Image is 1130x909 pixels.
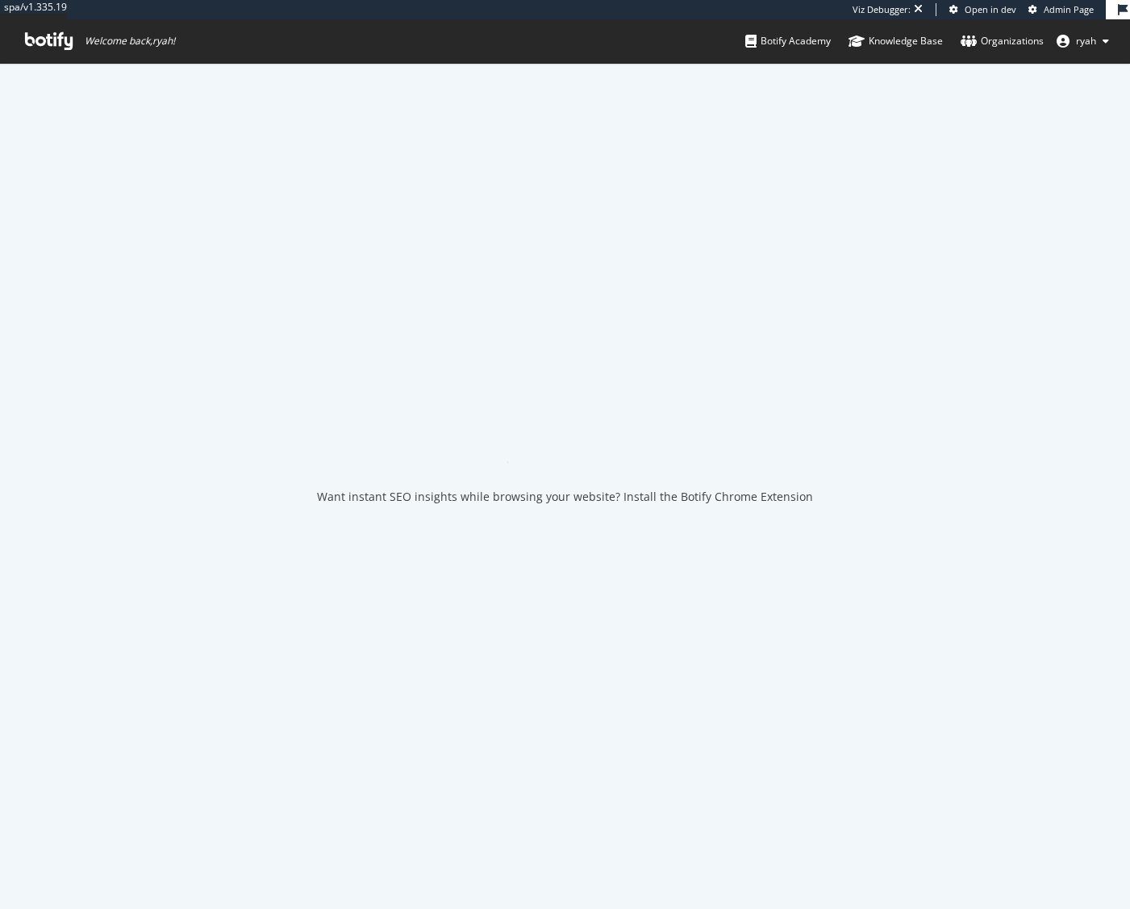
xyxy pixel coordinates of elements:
[745,19,831,63] a: Botify Academy
[853,3,911,16] div: Viz Debugger:
[961,19,1044,63] a: Organizations
[961,33,1044,49] div: Organizations
[745,33,831,49] div: Botify Academy
[849,33,943,49] div: Knowledge Base
[85,35,175,48] span: Welcome back, ryah !
[1076,34,1096,48] span: ryah
[849,19,943,63] a: Knowledge Base
[1028,3,1094,16] a: Admin Page
[949,3,1016,16] a: Open in dev
[965,3,1016,15] span: Open in dev
[1044,3,1094,15] span: Admin Page
[1044,28,1122,54] button: ryah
